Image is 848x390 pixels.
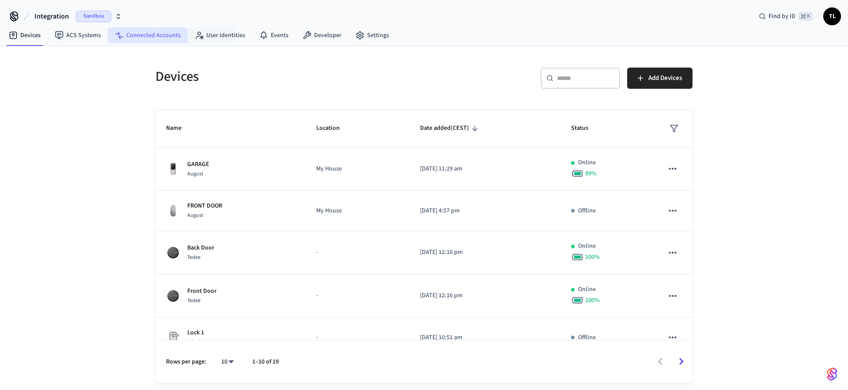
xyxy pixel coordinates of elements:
[420,121,481,135] span: Date added(CEST)
[316,121,351,135] span: Location
[316,206,399,216] p: My House
[155,68,419,86] h5: Devices
[578,285,596,294] p: Online
[187,254,201,261] span: Tedee
[34,11,69,22] span: Integration
[187,338,201,346] span: Ttlock
[420,164,550,174] p: [DATE] 11:29 am
[187,212,203,219] span: August
[166,246,180,260] img: Tedee Smart Lock
[188,27,252,43] a: User Identities
[166,289,180,303] img: Tedee Smart Lock
[187,287,216,296] p: Front Door
[316,291,399,300] p: -
[187,328,204,337] p: Lock 1
[827,367,837,381] img: SeamLogoGradient.69752ec5.svg
[571,121,600,135] span: Status
[187,297,201,304] span: Tedee
[671,351,692,372] button: Go to next page
[578,206,596,216] p: Offline
[798,12,813,21] span: ⌘ K
[217,356,238,368] div: 10
[166,357,206,367] p: Rows per page:
[585,169,597,178] span: 99 %
[316,333,399,342] p: -
[752,8,820,24] div: Find by ID⌘ K
[166,330,180,345] img: Placeholder Lock Image
[166,162,180,176] img: Yale Assure Touchscreen Wifi Smart Lock, Satin Nickel, Front
[420,291,550,300] p: [DATE] 12:16 pm
[187,201,222,211] p: FRONT DOOR
[295,27,348,43] a: Developer
[252,27,295,43] a: Events
[585,253,600,261] span: 100 %
[824,8,840,24] span: TL
[48,27,108,43] a: ACS Systems
[166,204,180,218] img: August Wifi Smart Lock 3rd Gen, Silver, Front
[2,27,48,43] a: Devices
[187,243,214,253] p: Back Door
[585,296,600,305] span: 100 %
[316,248,399,257] p: -
[648,72,682,84] span: Add Devices
[187,160,209,169] p: GARAGE
[252,357,279,367] p: 1–10 of 19
[76,11,111,22] span: Sandbox
[578,333,596,342] p: Offline
[627,68,693,89] button: Add Devices
[823,8,841,25] button: TL
[420,206,550,216] p: [DATE] 4:57 pm
[420,333,550,342] p: [DATE] 10:51 am
[768,12,795,21] span: Find by ID
[166,121,193,135] span: Name
[578,158,596,167] p: Online
[420,248,550,257] p: [DATE] 12:16 pm
[578,242,596,251] p: Online
[348,27,396,43] a: Settings
[108,27,188,43] a: Connected Accounts
[316,164,399,174] p: My House
[187,170,203,178] span: August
